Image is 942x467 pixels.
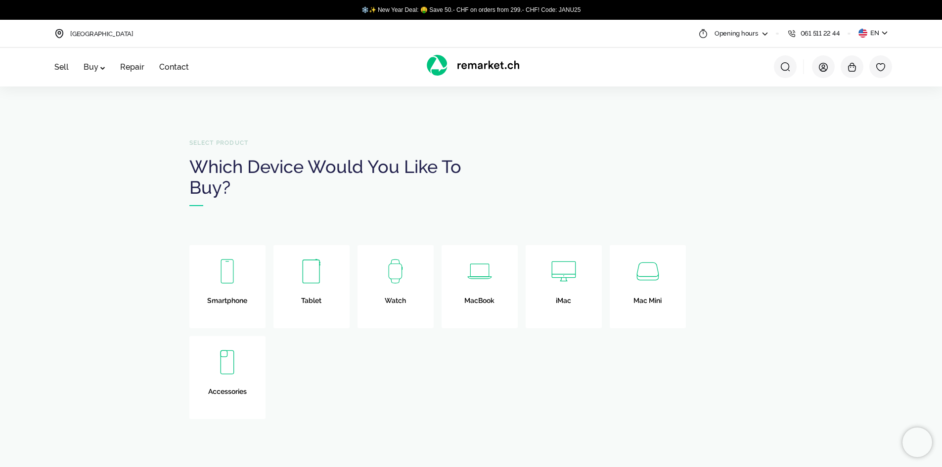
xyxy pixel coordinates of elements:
[189,336,266,419] a: Accessories
[197,386,258,409] p: Accessories
[876,62,886,72] img: heart-icon
[84,62,105,72] a: Buy
[715,29,758,39] span: Opening hours
[189,138,464,147] p: Select product
[120,62,144,72] a: Repair
[801,29,840,39] span: 061 511 22 44
[526,245,602,328] a: iMac
[617,295,678,318] p: Mac Mini
[533,295,594,318] p: iMac
[281,295,342,318] p: Tablet
[818,62,828,72] img: user-icon
[876,61,886,72] a: heart-icon
[449,295,510,318] p: MacBook
[54,29,64,39] img: Standort
[698,29,708,39] img: Öffnungszeiten
[189,245,266,328] a: Smartphone
[70,30,134,38] span: [GEOGRAPHIC_DATA]
[365,295,426,318] p: Watch
[197,295,258,318] p: Smartphone
[847,61,857,72] a: cart-icon
[442,245,518,328] a: MacBook
[610,245,686,328] a: Mac Mini
[858,29,867,38] img: en.svg
[159,62,189,72] a: Contact
[847,62,857,72] img: cart-icon
[902,427,932,457] iframe: Brevo live chat
[189,156,464,206] p: Which device would you like to buy?
[54,62,69,72] a: Sell
[870,29,879,38] span: EN
[358,245,434,328] a: Watch
[273,245,350,328] a: Tablet
[787,29,797,39] img: Telefon
[787,20,840,47] a: 061 511 22 44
